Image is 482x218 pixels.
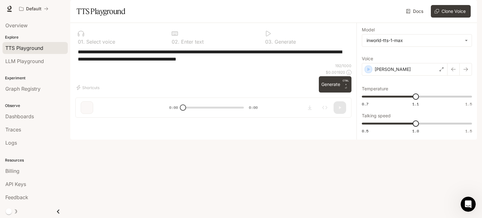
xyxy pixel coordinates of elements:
[172,39,179,44] p: 0 2 .
[465,128,472,134] span: 1.5
[326,70,345,75] p: $ 0.001920
[273,39,296,44] p: Generate
[26,6,41,12] p: Default
[362,35,472,46] div: inworld-tts-1-max
[362,101,368,107] span: 0.7
[461,197,476,212] iframe: Intercom live chat
[335,63,351,68] p: 192 / 1000
[362,114,391,118] p: Talking speed
[265,39,273,44] p: 0 3 .
[405,5,426,18] a: Docs
[85,39,115,44] p: Select voice
[465,101,472,107] span: 1.5
[412,128,419,134] span: 1.0
[362,128,368,134] span: 0.5
[375,66,411,72] p: [PERSON_NAME]
[179,39,204,44] p: Enter text
[75,82,102,93] button: Shortcuts
[367,37,462,44] div: inworld-tts-1-max
[78,39,85,44] p: 0 1 .
[362,56,373,61] p: Voice
[343,79,349,86] p: CTRL +
[77,5,125,18] h1: TTS Playground
[412,101,419,107] span: 1.1
[362,28,375,32] p: Model
[343,79,349,90] p: ⏎
[431,5,471,18] button: Clone Voice
[319,76,351,93] button: GenerateCTRL +⏎
[16,3,51,15] button: All workspaces
[362,87,388,91] p: Temperature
